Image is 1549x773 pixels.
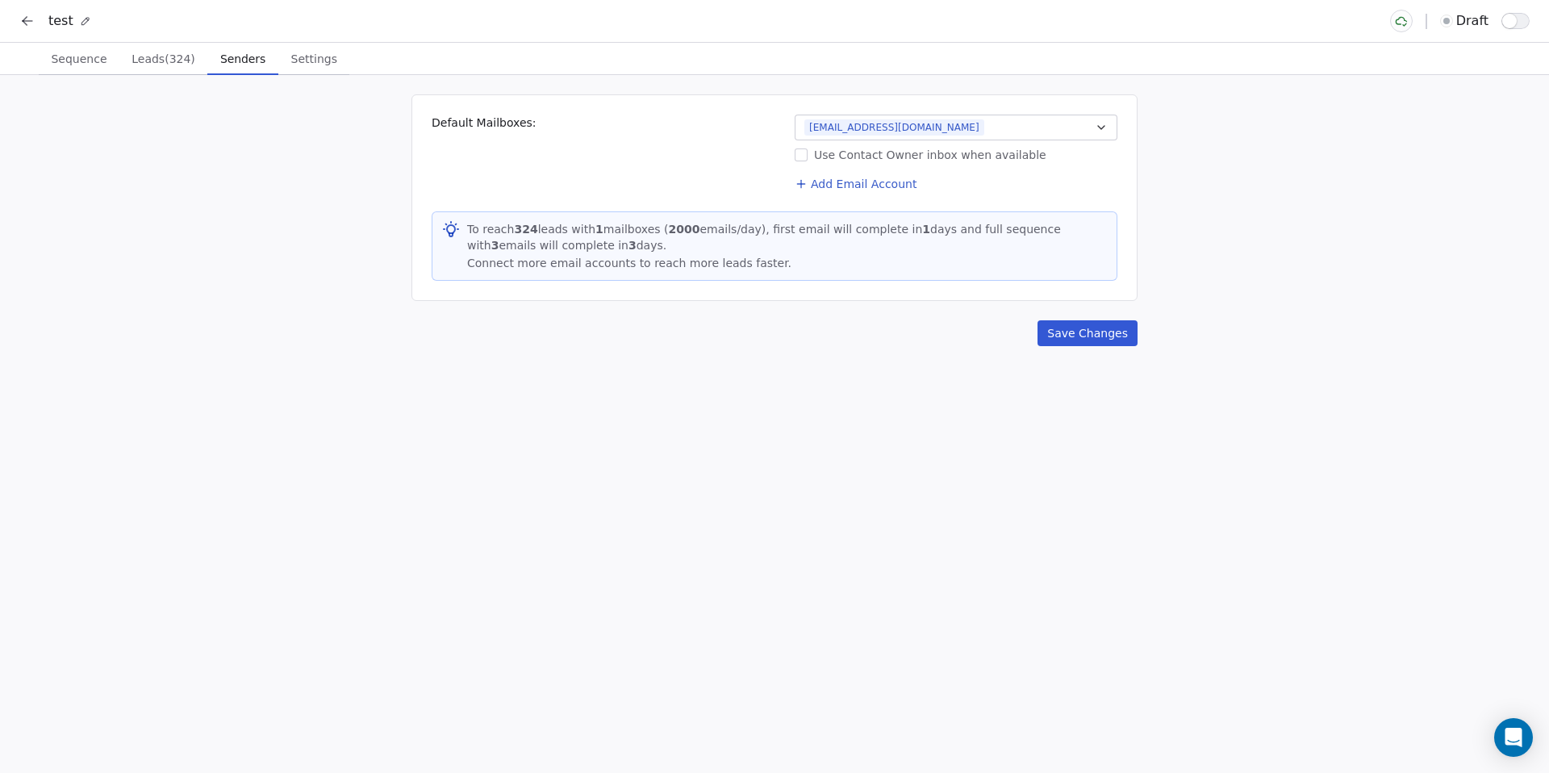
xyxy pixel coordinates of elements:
span: Leads (324) [125,48,202,70]
button: Save Changes [1038,320,1138,346]
strong: 2000 [669,223,700,236]
span: draft [1456,11,1488,31]
button: Use Contact Owner inbox when available [795,147,808,163]
div: Connect more email accounts to reach more leads faster. [467,255,1108,271]
strong: 1 [595,223,603,236]
strong: 324 [514,223,537,236]
span: test [48,11,73,31]
span: [EMAIL_ADDRESS][DOMAIN_NAME] [804,119,984,136]
span: Settings [285,48,344,70]
strong: 1 [922,223,930,236]
strong: 3 [628,239,637,252]
div: To reach leads with mailboxes ( emails/day), first email will complete in days and full sequence ... [467,221,1108,253]
span: Senders [214,48,272,70]
button: Add Email Account [788,173,923,195]
span: Sequence [44,48,113,70]
a: Add Email Account [795,165,916,180]
span: Default Mailboxes: [432,115,537,192]
strong: 3 [491,239,499,252]
div: Open Intercom Messenger [1494,718,1533,757]
div: Use Contact Owner inbox when available [795,147,1117,163]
